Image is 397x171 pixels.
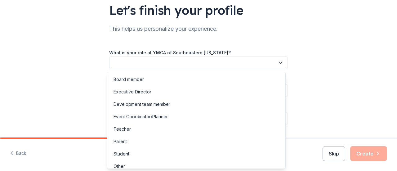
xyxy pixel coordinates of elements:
[114,163,125,170] div: Other
[114,150,129,158] div: Student
[114,125,131,133] div: Teacher
[114,101,170,108] div: Development team member
[114,113,168,120] div: Event Coordinator/Planner
[114,88,151,96] div: Executive Director
[114,138,127,145] div: Parent
[114,76,144,83] div: Board member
